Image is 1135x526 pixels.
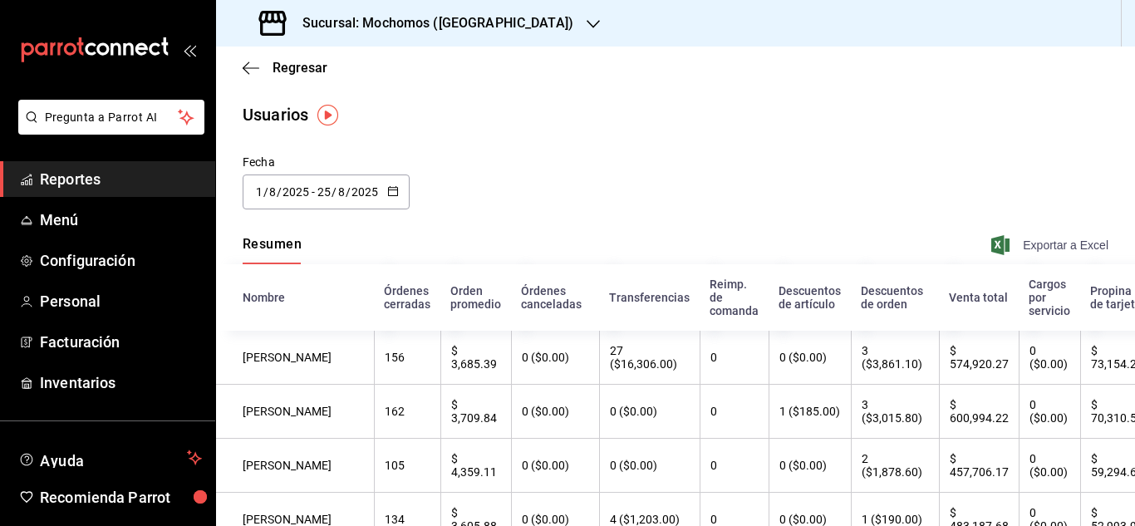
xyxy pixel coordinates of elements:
[851,331,939,385] th: 3 ($3,861.10)
[939,385,1019,439] th: $ 600,994.22
[939,331,1019,385] th: $ 574,920.27
[263,185,268,199] span: /
[700,331,769,385] th: 0
[769,331,851,385] th: 0 ($0.00)
[599,264,700,331] th: Transferencias
[40,331,202,353] span: Facturación
[45,109,179,126] span: Pregunta a Parrot AI
[995,235,1108,255] button: Exportar a Excel
[440,385,511,439] th: $ 3,709.84
[1019,385,1080,439] th: 0 ($0.00)
[851,439,939,493] th: 2 ($1,878.60)
[769,439,851,493] th: 0 ($0.00)
[511,264,599,331] th: Órdenes canceladas
[700,439,769,493] th: 0
[1019,439,1080,493] th: 0 ($0.00)
[40,448,180,468] span: Ayuda
[277,185,282,199] span: /
[511,385,599,439] th: 0 ($0.00)
[939,264,1019,331] th: Venta total
[18,100,204,135] button: Pregunta a Parrot AI
[317,185,332,199] input: Day
[337,185,346,199] input: Month
[374,331,440,385] th: 156
[700,264,769,331] th: Reimp. de comanda
[332,185,337,199] span: /
[312,185,315,199] span: -
[599,385,700,439] th: 0 ($0.00)
[511,439,599,493] th: 0 ($0.00)
[769,264,851,331] th: Descuentos de artículo
[273,60,327,76] span: Regresar
[243,236,302,264] div: navigation tabs
[851,385,939,439] th: 3 ($3,015.80)
[700,385,769,439] th: 0
[243,60,327,76] button: Regresar
[40,209,202,231] span: Menú
[374,385,440,439] th: 162
[243,102,308,127] div: Usuarios
[440,264,511,331] th: Orden promedio
[40,486,202,509] span: Recomienda Parrot
[243,236,302,264] button: Resumen
[40,168,202,190] span: Reportes
[351,185,379,199] input: Year
[1019,331,1080,385] th: 0 ($0.00)
[440,331,511,385] th: $ 3,685.39
[216,331,374,385] th: [PERSON_NAME]
[939,439,1019,493] th: $ 457,706.17
[317,105,338,125] img: Tooltip marker
[374,264,440,331] th: Órdenes cerradas
[282,185,310,199] input: Year
[769,385,851,439] th: 1 ($185.00)
[1019,264,1080,331] th: Cargos por servicio
[243,154,410,171] div: Fecha
[599,331,700,385] th: 27 ($16,306.00)
[289,13,573,33] h3: Sucursal: Mochomos ([GEOGRAPHIC_DATA])
[511,331,599,385] th: 0 ($0.00)
[440,439,511,493] th: $ 4,359.11
[183,43,196,57] button: open_drawer_menu
[40,371,202,394] span: Inventarios
[216,264,374,331] th: Nombre
[255,185,263,199] input: Day
[851,264,939,331] th: Descuentos de orden
[216,439,374,493] th: [PERSON_NAME]
[216,385,374,439] th: [PERSON_NAME]
[268,185,277,199] input: Month
[346,185,351,199] span: /
[12,120,204,138] a: Pregunta a Parrot AI
[40,249,202,272] span: Configuración
[374,439,440,493] th: 105
[40,290,202,312] span: Personal
[599,439,700,493] th: 0 ($0.00)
